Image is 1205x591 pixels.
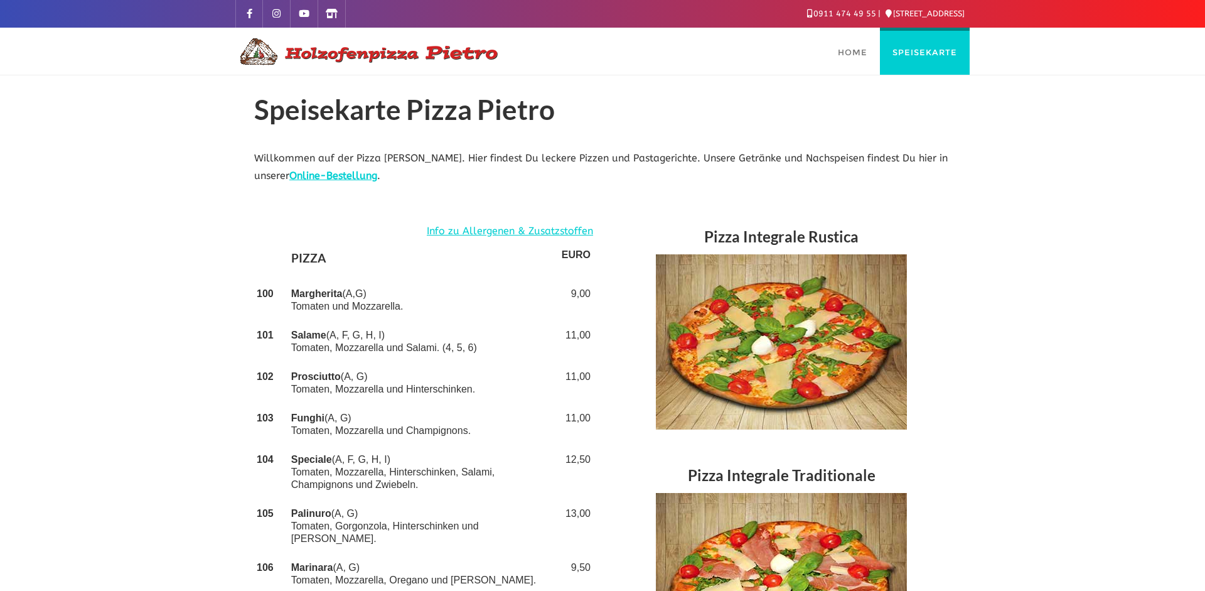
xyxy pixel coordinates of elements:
[257,330,274,340] strong: 101
[289,445,559,499] td: (A, F, G, H, I) Tomaten, Mozzarella, Hinterschinken, Salami, Champignons und Zwiebeln.
[612,222,951,254] h3: Pizza Integrale Rustica
[254,149,951,186] p: Willkommen auf der Pizza [PERSON_NAME]. Hier findest Du leckere Pizzen und Pastagerichte. Unsere ...
[257,508,274,519] strong: 105
[289,321,559,362] td: (A, F, G, H, I) Tomaten, Mozzarella und Salami. (4, 5, 6)
[257,413,274,423] strong: 103
[825,28,880,75] a: Home
[559,321,593,362] td: 11,00
[559,279,593,321] td: 9,00
[291,288,343,299] strong: Margherita
[289,170,377,182] a: Online-Bestellung
[291,413,324,423] strong: Funghi
[289,499,559,553] td: (A, G) Tomaten, Gorgonzola, Hinterschinken und [PERSON_NAME].
[559,362,593,404] td: 11,00
[289,404,559,445] td: (A, G) Tomaten, Mozzarella und Champignons.
[559,499,593,553] td: 13,00
[427,222,593,241] a: Info zu Allergenen & Zusatzstoffen
[880,28,970,75] a: Speisekarte
[257,371,274,382] strong: 102
[291,249,557,271] h4: PIZZA
[289,279,559,321] td: (A,G) Tomaten und Mozzarella.
[559,404,593,445] td: 11,00
[838,47,867,57] span: Home
[291,562,333,573] strong: Marinara
[291,330,326,340] strong: Salame
[892,47,957,57] span: Speisekarte
[291,371,341,382] strong: Prosciutto
[807,9,876,18] a: 0911 474 49 55
[289,362,559,404] td: (A, G) Tomaten, Mozzarella und Hinterschinken.
[886,9,965,18] a: [STREET_ADDRESS]
[562,249,591,260] strong: EURO
[291,508,331,519] strong: Palinuro
[612,461,951,493] h3: Pizza Integrale Traditionale
[235,36,499,67] img: Logo
[257,562,274,573] strong: 106
[257,288,274,299] strong: 100
[559,445,593,499] td: 12,50
[291,454,332,465] strong: Speciale
[254,94,951,131] h1: Speisekarte Pizza Pietro
[257,454,274,465] strong: 104
[656,254,907,430] img: Speisekarte - Pizza Integrale Rustica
